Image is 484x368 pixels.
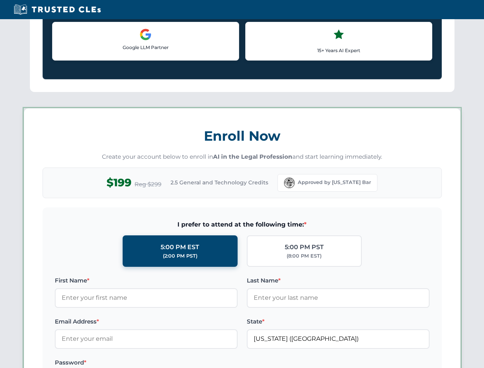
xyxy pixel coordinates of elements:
strong: AI in the Legal Profession [213,153,292,160]
span: I prefer to attend at the following time: [55,220,430,230]
span: Approved by [US_STATE] Bar [298,179,371,186]
input: Florida (FL) [247,329,430,348]
p: Google LLM Partner [59,44,233,51]
label: Email Address [55,317,238,326]
img: Florida Bar [284,177,295,188]
span: $199 [107,174,131,191]
label: First Name [55,276,238,285]
img: Trusted CLEs [11,4,103,15]
div: 5:00 PM PST [285,242,324,252]
input: Enter your first name [55,288,238,307]
label: Last Name [247,276,430,285]
p: Create your account below to enroll in and start learning immediately. [43,153,442,161]
label: Password [55,358,238,367]
span: 2.5 General and Technology Credits [171,178,268,187]
input: Enter your last name [247,288,430,307]
input: Enter your email [55,329,238,348]
img: Google [139,28,152,41]
div: (8:00 PM EST) [287,252,322,260]
div: 5:00 PM EST [161,242,199,252]
span: Reg $299 [135,180,161,189]
div: (2:00 PM PST) [163,252,197,260]
p: 15+ Years AI Expert [252,47,426,54]
label: State [247,317,430,326]
h3: Enroll Now [43,124,442,148]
